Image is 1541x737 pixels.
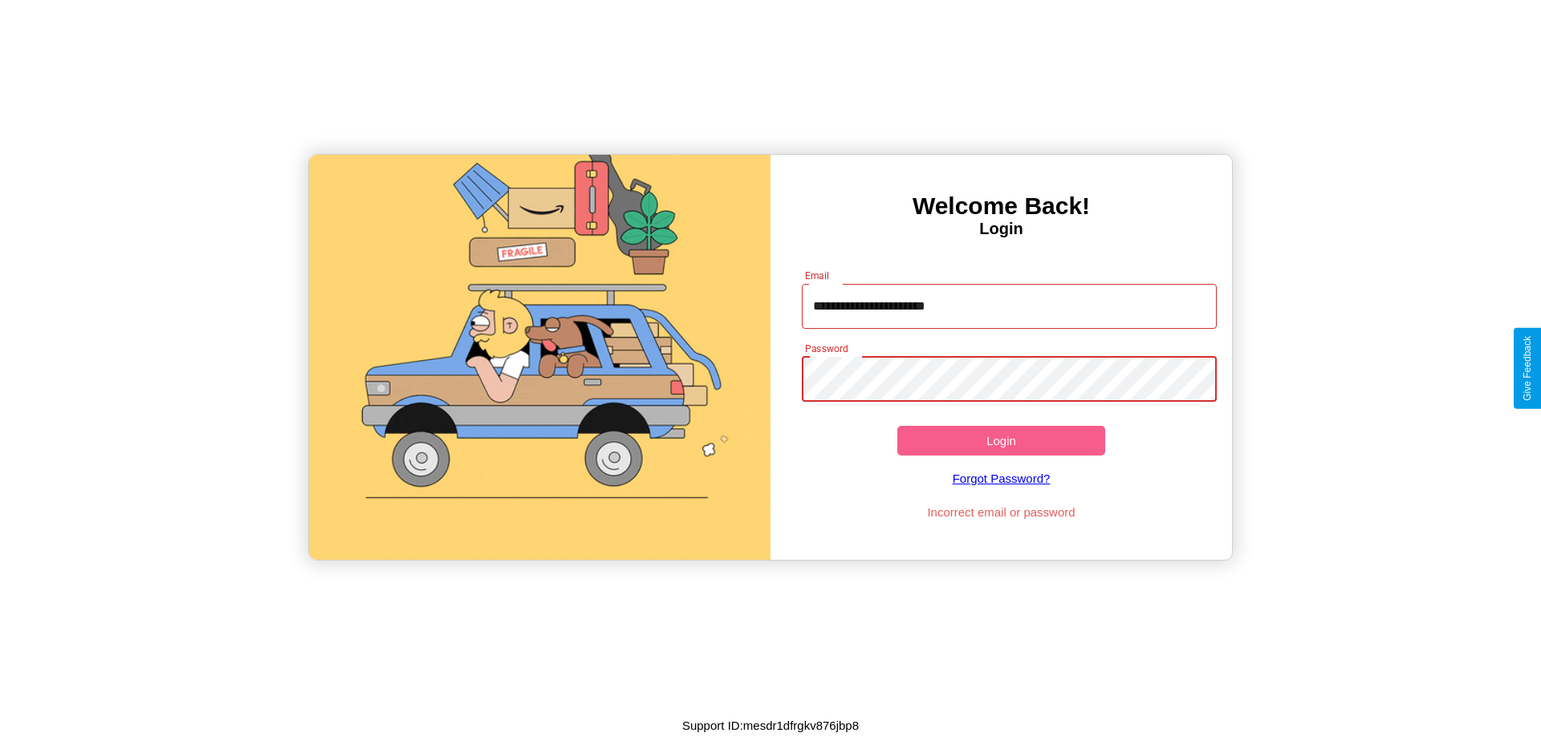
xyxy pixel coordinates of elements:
[805,269,830,282] label: Email
[794,456,1210,501] a: Forgot Password?
[309,155,770,560] img: gif
[770,220,1232,238] h4: Login
[1522,336,1533,401] div: Give Feedback
[897,426,1105,456] button: Login
[770,192,1232,220] h3: Welcome Back!
[794,501,1210,523] p: Incorrect email or password
[805,342,848,355] label: Password
[682,715,859,736] p: Support ID: mesdr1dfrgkv876jbp8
